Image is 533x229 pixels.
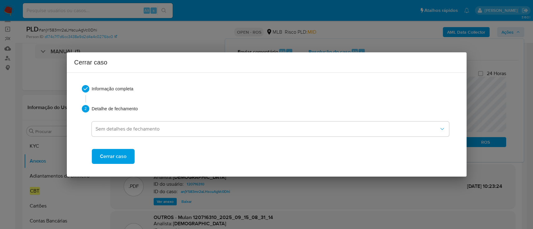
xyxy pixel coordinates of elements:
[74,57,459,67] h2: Cerrar caso
[92,149,135,164] button: Cerrar caso
[92,122,449,136] button: dropdown-closure-detail
[96,126,439,132] span: Sem detalhes de fechamento
[92,106,452,112] span: Detalhe de fechamento
[100,150,126,163] span: Cerrar caso
[92,86,452,92] span: Informação completa
[84,107,86,111] text: 2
